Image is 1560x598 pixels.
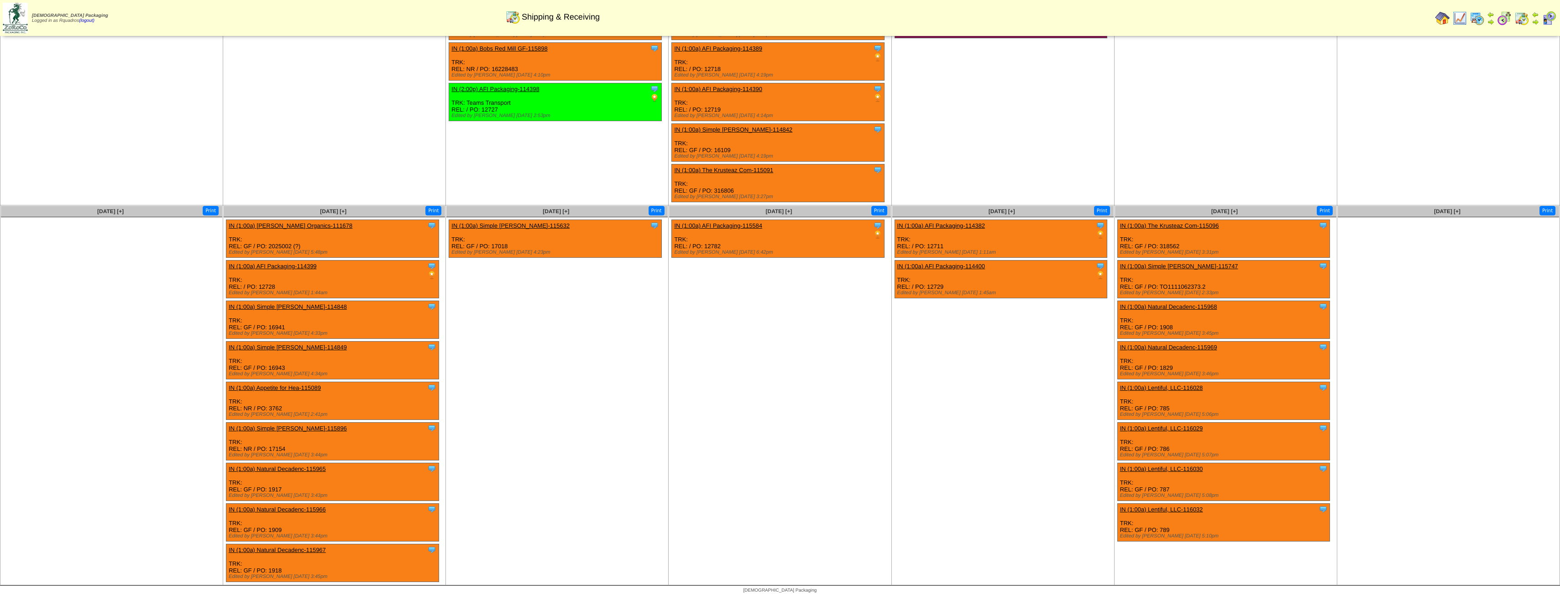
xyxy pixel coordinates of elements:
[1470,11,1484,26] img: calendarprod.gif
[1096,271,1105,280] img: PO
[897,250,1107,255] div: Edited by [PERSON_NAME] [DATE] 1:11am
[1096,221,1105,230] img: Tooltip
[32,13,108,18] span: [DEMOGRAPHIC_DATA] Packaging
[674,72,884,78] div: Edited by [PERSON_NAME] [DATE] 4:19pm
[674,86,762,92] a: IN (1:00a) AFI Packaging-114390
[1120,290,1330,296] div: Edited by [PERSON_NAME] [DATE] 2:33pm
[1453,11,1467,26] img: line_graph.gif
[1319,505,1328,514] img: Tooltip
[1120,222,1219,229] a: IN (1:00a) The Krusteaz Com-115096
[873,93,882,102] img: PO
[229,344,347,351] a: IN (1:00a) Simple [PERSON_NAME]-114849
[1120,465,1203,472] a: IN (1:00a) Lentiful, LLC-116030
[1542,11,1556,26] img: calendarcustomer.gif
[672,124,885,162] div: TRK: REL: GF / PO: 16109
[873,53,882,62] img: PO
[522,12,600,22] span: Shipping & Receiving
[897,263,985,270] a: IN (1:00a) AFI Packaging-114400
[1211,208,1238,215] span: [DATE] [+]
[650,84,659,93] img: Tooltip
[1117,301,1330,339] div: TRK: REL: GF / PO: 1908
[1497,11,1512,26] img: calendarblend.gif
[1434,208,1460,215] a: [DATE] [+]
[229,384,321,391] a: IN (1:00a) Appetite for Hea-115089
[226,463,439,501] div: TRK: REL: GF / PO: 1917
[1435,11,1450,26] img: home.gif
[1120,533,1330,539] div: Edited by [PERSON_NAME] [DATE] 5:10pm
[897,290,1107,296] div: Edited by [PERSON_NAME] [DATE] 1:45am
[425,206,441,215] button: Print
[1532,18,1539,26] img: arrowright.gif
[229,452,439,458] div: Edited by [PERSON_NAME] [DATE] 3:44pm
[873,230,882,239] img: PO
[427,383,436,392] img: Tooltip
[229,547,326,553] a: IN (1:00a) Natural Decadenc-115967
[427,271,436,280] img: PO
[1120,425,1203,432] a: IN (1:00a) Lentiful, LLC-116029
[1120,331,1330,336] div: Edited by [PERSON_NAME] [DATE] 3:45pm
[229,331,439,336] div: Edited by [PERSON_NAME] [DATE] 4:33pm
[226,301,439,339] div: TRK: REL: GF / PO: 16941
[451,72,661,78] div: Edited by [PERSON_NAME] [DATE] 4:10pm
[427,221,436,230] img: Tooltip
[1120,344,1217,351] a: IN (1:00a) Natural Decadenc-115969
[3,3,28,33] img: zoroco-logo-small.webp
[650,93,659,102] img: PO
[226,423,439,460] div: TRK: REL: NR / PO: 17154
[766,208,792,215] span: [DATE] [+]
[672,220,885,258] div: TRK: REL: / PO: 12782
[650,221,659,230] img: Tooltip
[1094,206,1110,215] button: Print
[674,167,773,174] a: IN (1:00a) The Krusteaz Com-115091
[672,83,885,121] div: TRK: REL: / PO: 12719
[229,493,439,498] div: Edited by [PERSON_NAME] [DATE] 3:43pm
[1120,493,1330,498] div: Edited by [PERSON_NAME] [DATE] 5:08pm
[897,222,985,229] a: IN (1:00a) AFI Packaging-114382
[229,574,439,579] div: Edited by [PERSON_NAME] [DATE] 3:45pm
[226,342,439,379] div: TRK: REL: GF / PO: 16943
[1096,230,1105,239] img: PO
[1120,412,1330,417] div: Edited by [PERSON_NAME] [DATE] 5:06pm
[1117,342,1330,379] div: TRK: REL: GF / PO: 1829
[1540,206,1555,215] button: Print
[873,165,882,174] img: Tooltip
[449,83,662,121] div: TRK: Teams Transport REL: / PO: 12727
[871,206,887,215] button: Print
[1117,382,1330,420] div: TRK: REL: GF / PO: 785
[229,412,439,417] div: Edited by [PERSON_NAME] [DATE] 2:41pm
[1120,506,1203,513] a: IN (1:00a) Lentiful, LLC-116032
[1120,263,1238,270] a: IN (1:00a) Simple [PERSON_NAME]-115747
[226,220,439,258] div: TRK: REL: GF / PO: 2025002 (?)
[427,545,436,554] img: Tooltip
[674,113,884,118] div: Edited by [PERSON_NAME] [DATE] 4:14pm
[873,221,882,230] img: Tooltip
[226,504,439,542] div: TRK: REL: GF / PO: 1909
[1319,424,1328,433] img: Tooltip
[97,208,124,215] a: [DATE] [+]
[427,505,436,514] img: Tooltip
[1487,11,1494,18] img: arrowleft.gif
[649,206,665,215] button: Print
[1120,303,1217,310] a: IN (1:00a) Natural Decadenc-115968
[1117,261,1330,298] div: TRK: REL: GF / PO: TO1111062373.2
[543,208,569,215] a: [DATE] [+]
[32,13,108,23] span: Logged in as Rquadros
[229,506,326,513] a: IN (1:00a) Natural Decadenc-115966
[320,208,347,215] a: [DATE] [+]
[650,44,659,53] img: Tooltip
[451,45,547,52] a: IN (1:00a) Bobs Red Mill GF-115898
[1487,18,1494,26] img: arrowright.gif
[427,424,436,433] img: Tooltip
[1319,383,1328,392] img: Tooltip
[229,303,347,310] a: IN (1:00a) Simple [PERSON_NAME]-114848
[895,220,1107,258] div: TRK: REL: / PO: 12711
[674,222,762,229] a: IN (1:00a) AFI Packaging-115584
[1319,221,1328,230] img: Tooltip
[1319,302,1328,311] img: Tooltip
[1117,220,1330,258] div: TRK: REL: GF / PO: 318562
[988,208,1015,215] a: [DATE] [+]
[427,302,436,311] img: Tooltip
